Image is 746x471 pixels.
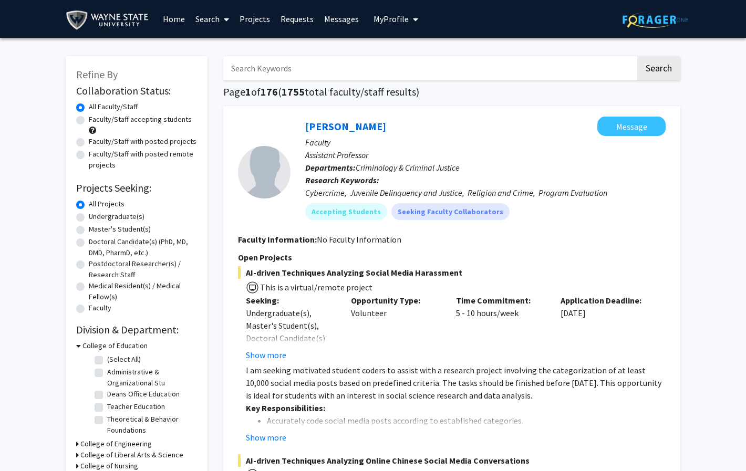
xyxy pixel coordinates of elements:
[305,136,666,149] p: Faculty
[305,186,666,199] div: Cybercrime, Juvenile Delinquency and Justice, Religion and Crime, Program Evaluation
[305,203,387,220] mat-chip: Accepting Students
[89,198,125,210] label: All Projects
[223,56,636,80] input: Search Keywords
[89,211,144,222] label: Undergraduate(s)
[89,302,111,313] label: Faculty
[275,1,319,37] a: Requests
[351,294,440,307] p: Opportunity Type:
[561,294,650,307] p: Application Deadline:
[89,101,138,112] label: All Faculty/Staff
[80,449,183,460] h3: College of Liberal Arts & Science
[89,114,192,125] label: Faculty/Staff accepting students
[637,56,680,80] button: Search
[305,149,666,161] p: Assistant Professor
[623,12,688,28] img: ForagerOne Logo
[234,1,275,37] a: Projects
[223,86,680,98] h1: Page of ( total faculty/staff results)
[107,367,194,389] label: Administrative & Organizational Stu
[246,307,335,370] div: Undergraduate(s), Master's Student(s), Doctoral Candidate(s) (PhD, MD, DMD, PharmD, etc.)
[259,282,372,292] span: This is a virtual/remote project
[267,414,666,427] li: Accurately code social media posts according to established categories.
[89,136,196,147] label: Faculty/Staff with posted projects
[238,234,317,245] b: Faculty Information:
[282,85,305,98] span: 1755
[89,280,197,302] label: Medical Resident(s) / Medical Fellow(s)
[246,403,325,413] strong: Key Responsibilities:
[317,234,401,245] span: No Faculty Information
[8,424,45,463] iframe: Chat
[246,294,335,307] p: Seeking:
[374,14,409,24] span: My Profile
[89,149,197,171] label: Faculty/Staff with posted remote projects
[158,1,190,37] a: Home
[343,294,448,361] div: Volunteer
[597,117,666,136] button: Message Siying Guo
[246,349,286,361] button: Show more
[456,294,545,307] p: Time Commitment:
[305,175,379,185] b: Research Keywords:
[89,224,151,235] label: Master's Student(s)
[246,364,666,402] p: I am seeking motivated student coders to assist with a research project involving the categorizat...
[66,8,153,32] img: Wayne State University Logo
[319,1,364,37] a: Messages
[76,68,118,81] span: Refine By
[89,258,197,280] label: Postdoctoral Researcher(s) / Research Staff
[107,389,180,400] label: Deans Office Education
[356,162,460,173] span: Criminology & Criminal Justice
[261,85,278,98] span: 176
[305,120,386,133] a: [PERSON_NAME]
[553,294,658,361] div: [DATE]
[107,401,165,412] label: Teacher Education
[448,294,553,361] div: 5 - 10 hours/week
[245,85,251,98] span: 1
[238,454,666,467] span: AI-driven Techniques Analyzing Online Chinese Social Media Conversations
[76,323,197,336] h2: Division & Department:
[80,438,152,449] h3: College of Engineering
[107,354,141,365] label: (Select All)
[76,182,197,194] h2: Projects Seeking:
[190,1,234,37] a: Search
[107,414,194,436] label: Theoretical & Behavior Foundations
[305,162,356,173] b: Departments:
[82,340,148,351] h3: College of Education
[238,251,666,264] p: Open Projects
[238,266,666,279] span: AI-driven Techniques Analyzing Social Media Harassment
[89,236,197,258] label: Doctoral Candidate(s) (PhD, MD, DMD, PharmD, etc.)
[76,85,197,97] h2: Collaboration Status:
[246,431,286,444] button: Show more
[391,203,510,220] mat-chip: Seeking Faculty Collaborators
